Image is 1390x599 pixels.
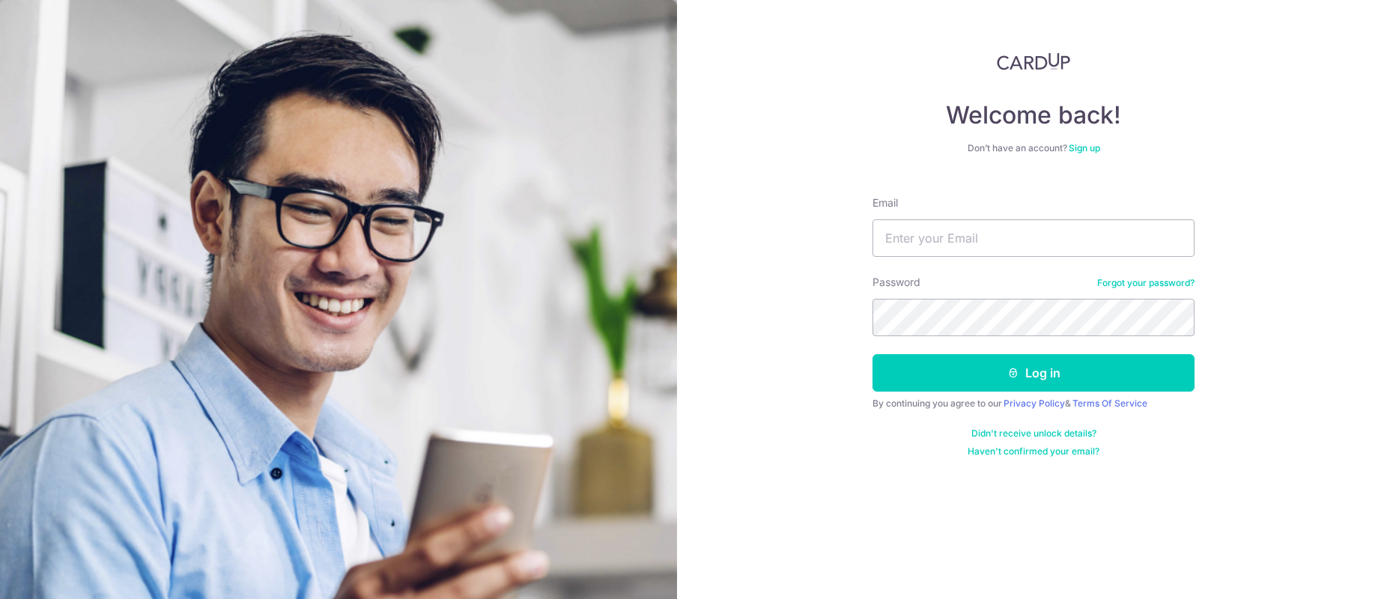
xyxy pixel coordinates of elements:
[872,195,898,210] label: Email
[872,398,1195,410] div: By continuing you agree to our &
[1072,398,1147,409] a: Terms Of Service
[872,275,920,290] label: Password
[971,428,1096,440] a: Didn't receive unlock details?
[1004,398,1065,409] a: Privacy Policy
[1069,142,1100,153] a: Sign up
[872,219,1195,257] input: Enter your Email
[872,142,1195,154] div: Don’t have an account?
[997,52,1070,70] img: CardUp Logo
[1097,277,1195,289] a: Forgot your password?
[872,354,1195,392] button: Log in
[872,100,1195,130] h4: Welcome back!
[968,446,1099,457] a: Haven't confirmed your email?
